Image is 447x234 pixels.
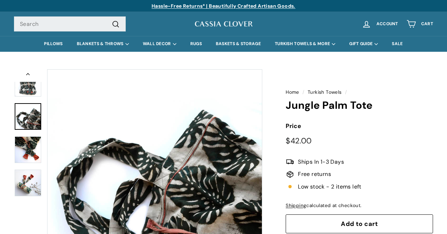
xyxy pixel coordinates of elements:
[286,136,312,146] span: $42.00
[308,89,342,95] a: Turkish Towels
[286,214,433,233] button: Add to cart
[298,170,331,179] span: Free returns
[286,121,433,131] label: Price
[298,157,344,166] span: Ships In 1-3 Days
[183,36,209,52] a: RUGS
[37,36,69,52] a: PILLOWS
[15,170,41,196] img: Jungle Palm Tote
[385,36,410,52] a: SALE
[286,100,433,111] h1: Jungle Palm Tote
[286,89,299,95] a: Home
[15,136,41,163] img: Jungle Palm Tote
[298,182,361,191] span: Low stock - 2 items left
[70,36,136,52] summary: BLANKETS & THROWS
[14,69,42,82] button: Previous
[358,14,402,34] a: Account
[286,203,306,208] a: Shipping
[286,202,433,210] div: calculated at checkout.
[341,220,378,228] span: Add to cart
[342,36,385,52] summary: GIFT GUIDE
[301,89,306,95] span: /
[376,22,398,26] span: Account
[286,88,433,96] nav: breadcrumbs
[268,36,342,52] summary: TURKISH TOWELS & MORE
[209,36,268,52] a: BASKETS & STORAGE
[421,22,433,26] span: Cart
[343,89,349,95] span: /
[14,16,126,32] input: Search
[136,36,183,52] summary: WALL DECOR
[402,14,437,34] a: Cart
[15,70,41,97] img: Jungle Palm Tote
[15,103,41,130] a: Jungle Palm Tote
[152,3,295,9] a: Hassle-Free Returns* | Beautifully Crafted Artisan Goods.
